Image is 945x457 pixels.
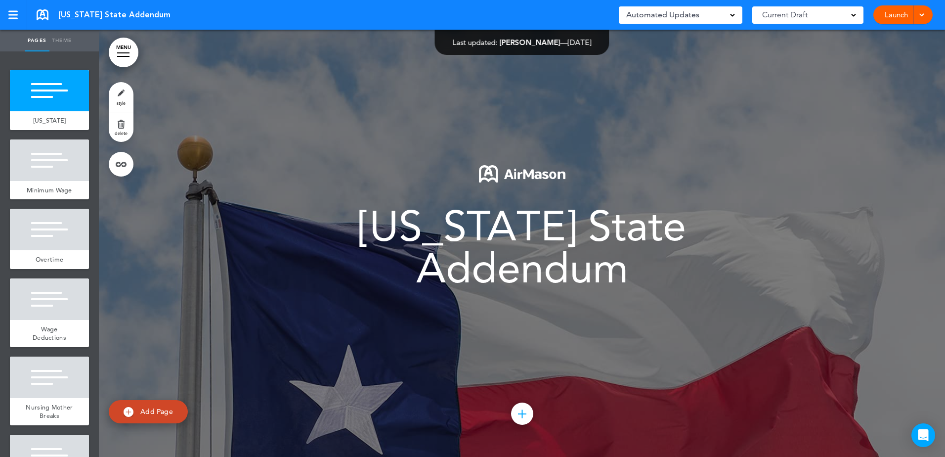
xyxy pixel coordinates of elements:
[881,5,912,24] a: Launch
[10,398,89,425] a: Nursing Mother Breaks
[10,250,89,269] a: Overtime
[58,9,171,20] span: [US_STATE] State Addendum
[568,38,592,47] span: [DATE]
[626,8,699,22] span: Automated Updates
[109,112,133,142] a: delete
[109,82,133,112] a: style
[762,8,808,22] span: Current Draft
[109,38,138,67] a: MENU
[358,201,686,293] span: [US_STATE] State Addendum
[36,255,63,264] span: Overtime
[109,400,188,423] a: Add Page
[10,181,89,200] a: Minimum Wage
[453,39,592,46] div: —
[117,100,126,106] span: style
[140,407,173,416] span: Add Page
[26,403,73,420] span: Nursing Mother Breaks
[500,38,560,47] span: [PERSON_NAME]
[453,38,498,47] span: Last updated:
[124,407,133,417] img: add.svg
[25,30,49,51] a: Pages
[49,30,74,51] a: Theme
[10,320,89,347] a: Wage Deductions
[27,186,72,194] span: Minimum Wage
[479,165,565,183] img: 1722553576973-Airmason_logo_White.png
[33,325,66,342] span: Wage Deductions
[115,130,128,136] span: delete
[911,423,935,447] div: Open Intercom Messenger
[10,111,89,130] a: [US_STATE]
[33,116,66,125] span: [US_STATE]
